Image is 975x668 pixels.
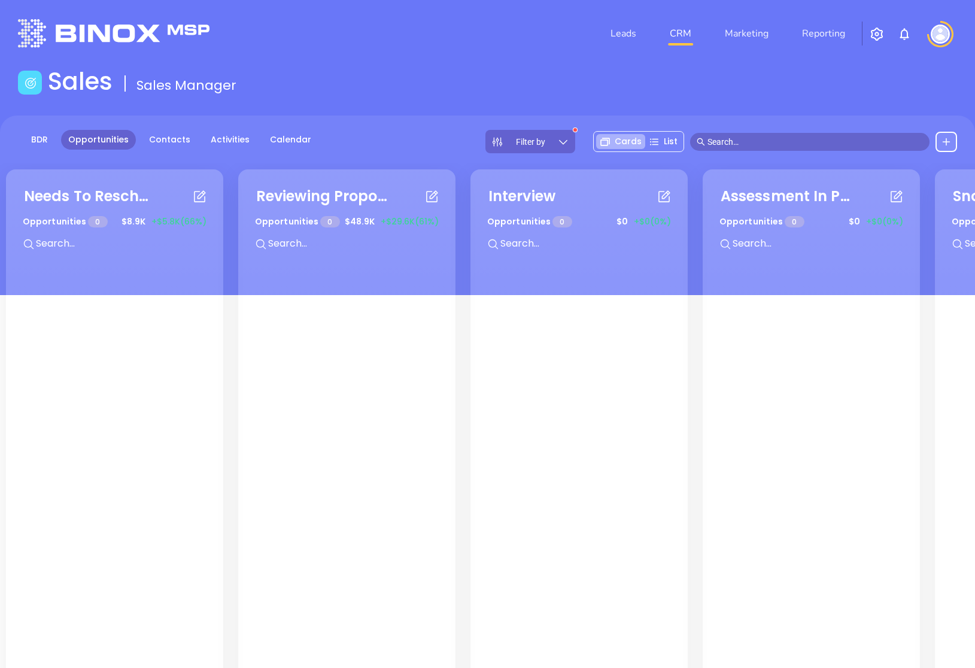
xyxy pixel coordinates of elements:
p: Opportunities [23,211,108,233]
div: Reviewing ProposalOpportunities 0$48.9K+$29.6K(61%) [247,178,447,266]
img: iconNotification [897,27,912,41]
div: Reviewing Proposal [256,186,388,207]
span: +$29.6K (61%) [381,215,439,228]
span: List [664,135,678,148]
p: Opportunities [719,211,804,233]
img: iconSetting [870,27,884,41]
a: Calendar [263,130,318,150]
input: Search... [35,236,214,251]
span: $ 0 [613,212,631,231]
p: Opportunities [487,211,572,233]
input: Search… [707,135,923,148]
div: Needs To Reschedule [24,186,156,207]
a: Activities [203,130,257,150]
span: 0 [552,216,572,227]
span: $ 0 [846,212,863,231]
a: BDR [24,130,55,150]
span: $ 8.9K [119,212,148,231]
a: Contacts [142,130,198,150]
a: Marketing [720,22,773,45]
span: Filter by [516,138,545,146]
div: Assessment In Progress [721,186,852,207]
p: Opportunities [255,211,340,233]
img: user [931,25,950,44]
h1: Sales [48,67,113,96]
a: Opportunities [61,130,136,150]
a: CRM [665,22,696,45]
div: InterviewOpportunities 0$0+$0(0%) [479,178,679,266]
input: Search... [499,236,679,251]
div: Interview [488,186,555,207]
span: Sales Manager [136,76,236,95]
div: Needs To RescheduleOpportunities 0$8.9K+$5.8K(66%) [15,178,214,266]
a: Reporting [797,22,850,45]
span: 0 [320,216,339,227]
span: +$0 (0%) [634,215,671,228]
input: Search... [731,236,911,251]
span: Cards [615,135,642,148]
span: 0 [785,216,804,227]
span: +$5.8K (66%) [151,215,206,228]
a: Leads [606,22,641,45]
span: 0 [88,216,107,227]
input: Search... [267,236,447,251]
img: logo [18,19,209,47]
div: Assessment In ProgressOpportunities 0$0+$0(0%) [712,178,911,266]
span: search [697,138,705,146]
span: +$0 (0%) [866,215,903,228]
span: $ 48.9K [342,212,378,231]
